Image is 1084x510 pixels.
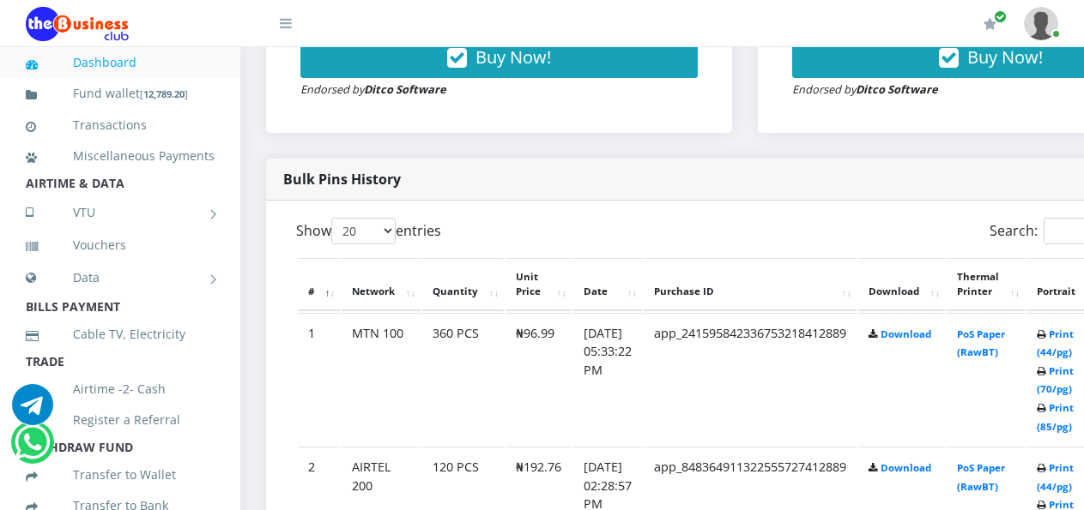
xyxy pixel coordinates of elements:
a: Airtime -2- Cash [26,369,215,409]
a: Download [881,327,931,340]
a: Fund wallet[12,789.20] [26,74,215,114]
a: Data [26,256,215,299]
a: Print (44/pg) [1037,461,1074,493]
i: Renew/Upgrade Subscription [984,17,996,31]
img: User [1024,7,1058,40]
th: Date: activate to sort column ascending [573,258,642,311]
a: Transfer to Wallet [26,455,215,495]
th: Network: activate to sort column ascending [342,258,421,311]
a: Print (44/pg) [1037,327,1074,359]
select: Showentries [331,218,396,244]
small: [ ] [140,87,188,100]
img: Logo [26,7,129,41]
a: Chat for support [12,397,53,425]
strong: Bulk Pins History [283,170,401,189]
td: ₦96.99 [506,313,572,446]
th: Unit Price: activate to sort column ascending [506,258,572,311]
a: Dashboard [26,43,215,82]
a: Register a Referral [26,400,215,440]
label: Show entries [296,218,441,244]
button: Buy Now! [300,37,698,78]
a: Transactions [26,105,215,145]
a: Miscellaneous Payments [26,136,215,176]
a: Vouchers [26,225,215,265]
th: Download: activate to sort column ascending [858,258,945,311]
td: [DATE] 05:33:22 PM [573,313,642,446]
a: PoS Paper (RawBT) [957,461,1005,493]
a: Cable TV, Electricity [26,315,215,354]
strong: Ditco Software [856,81,938,97]
th: #: activate to sort column descending [298,258,340,311]
th: Purchase ID: activate to sort column ascending [644,258,857,311]
a: Print (85/pg) [1037,401,1074,433]
td: MTN 100 [342,313,421,446]
a: Print (70/pg) [1037,364,1074,396]
td: app_241595842336753218412889 [644,313,857,446]
a: Download [881,461,931,474]
td: 1 [298,313,340,446]
span: Buy Now! [475,45,551,69]
strong: Ditco Software [364,81,446,97]
th: Quantity: activate to sort column ascending [422,258,504,311]
a: VTU [26,191,215,234]
span: Buy Now! [967,45,1043,69]
small: Endorsed by [300,81,446,97]
small: Endorsed by [792,81,938,97]
span: Renew/Upgrade Subscription [994,10,1007,23]
a: PoS Paper (RawBT) [957,327,1005,359]
b: 12,789.20 [143,87,185,100]
a: Chat for support [15,435,50,463]
td: 360 PCS [422,313,504,446]
th: Thermal Printer: activate to sort column ascending [947,258,1025,311]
